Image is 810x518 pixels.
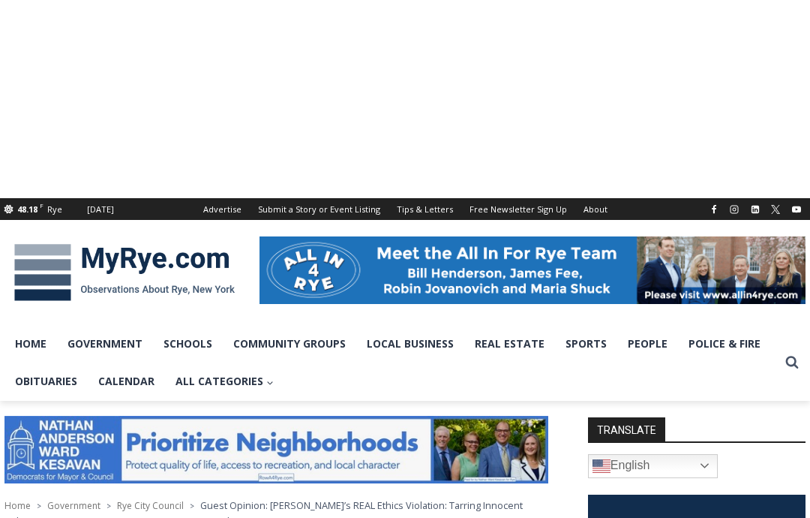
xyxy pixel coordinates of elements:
span: > [106,501,111,511]
a: Government [57,325,153,363]
a: Sports [555,325,617,363]
a: Free Newsletter Sign Up [461,198,575,220]
a: X [766,200,784,218]
a: English [588,454,718,478]
div: Rye [47,203,62,216]
a: Linkedin [746,200,764,218]
img: All in for Rye [259,236,805,304]
a: YouTube [787,200,805,218]
a: Home [4,325,57,363]
a: Obituaries [4,363,88,400]
span: > [37,501,41,511]
span: F [40,201,43,209]
a: Real Estate [464,325,555,363]
a: Police & Fire [678,325,771,363]
a: Instagram [725,200,743,218]
a: About [575,198,616,220]
nav: Secondary Navigation [195,198,616,220]
a: Calendar [88,363,165,400]
span: 48.18 [17,203,37,215]
img: en [592,457,610,475]
a: People [617,325,678,363]
a: Rye City Council [117,499,184,512]
nav: Primary Navigation [4,325,778,401]
a: Government [47,499,100,512]
span: > [190,501,194,511]
a: Schools [153,325,223,363]
span: All Categories [175,373,274,390]
div: [DATE] [87,203,114,216]
a: Tips & Letters [388,198,461,220]
strong: TRANSLATE [588,417,665,441]
a: All Categories [165,363,284,400]
a: Advertise [195,198,250,220]
a: Local Business [356,325,464,363]
a: Community Groups [223,325,356,363]
button: View Search Form [778,349,805,376]
a: Home [4,499,31,512]
a: Facebook [705,200,723,218]
img: MyRye.com [4,233,244,312]
a: Submit a Story or Event Listing [250,198,388,220]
